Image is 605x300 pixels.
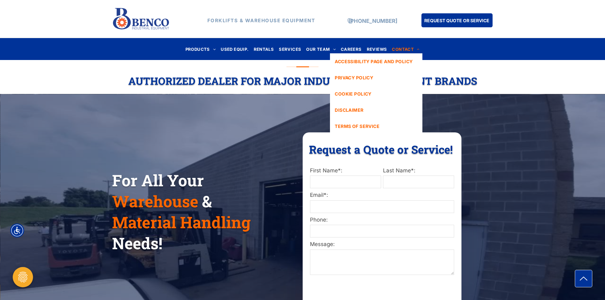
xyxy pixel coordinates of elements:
[310,240,454,249] label: Message:
[304,45,338,53] a: OUR TEAM
[310,216,454,224] label: Phone:
[218,45,251,53] a: USED EQUIP.
[207,17,315,23] strong: FORKLIFTS & WAREHOUSE EQUIPMENT
[392,45,420,53] span: CONTACT
[310,191,454,199] label: Email*:
[112,212,251,233] span: Material Handling
[338,45,364,53] a: CAREERS
[330,118,422,134] a: TERMS OF SERVICE
[202,191,212,212] span: &
[310,167,381,175] label: First Name*:
[383,167,454,175] label: Last Name*:
[335,90,371,97] span: COOKIE POLICY
[330,102,422,118] a: DISCLAIMER
[424,15,489,26] span: REQUEST QUOTE OR SERVICE
[10,223,24,237] div: Accessibility Menu
[330,86,422,102] a: COOKIE POLICY
[112,233,162,254] span: Needs!
[330,53,422,70] a: ACCESSIBILITY PAGE AND POLICY
[348,18,397,24] a: [PHONE_NUMBER]
[309,142,453,157] span: Request a Quote or Service!
[335,123,380,130] span: TERMS OF SERVICE
[112,191,198,212] span: Warehouse
[335,74,373,81] span: PRIVACY POLICY
[112,170,204,191] span: For All Your
[335,58,413,65] span: ACCESSIBILITY PAGE AND POLICY
[128,74,477,88] span: Authorized Dealer For Major Industrial Equipment Brands
[389,45,422,53] a: CONTACT
[335,107,363,113] span: DISCLAIMER
[330,70,422,86] a: PRIVACY POLICY
[183,45,218,53] a: PRODUCTS
[364,45,390,53] a: REVIEWS
[251,45,277,53] a: RENTALS
[421,13,493,27] a: REQUEST QUOTE OR SERVICE
[276,45,304,53] a: SERVICES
